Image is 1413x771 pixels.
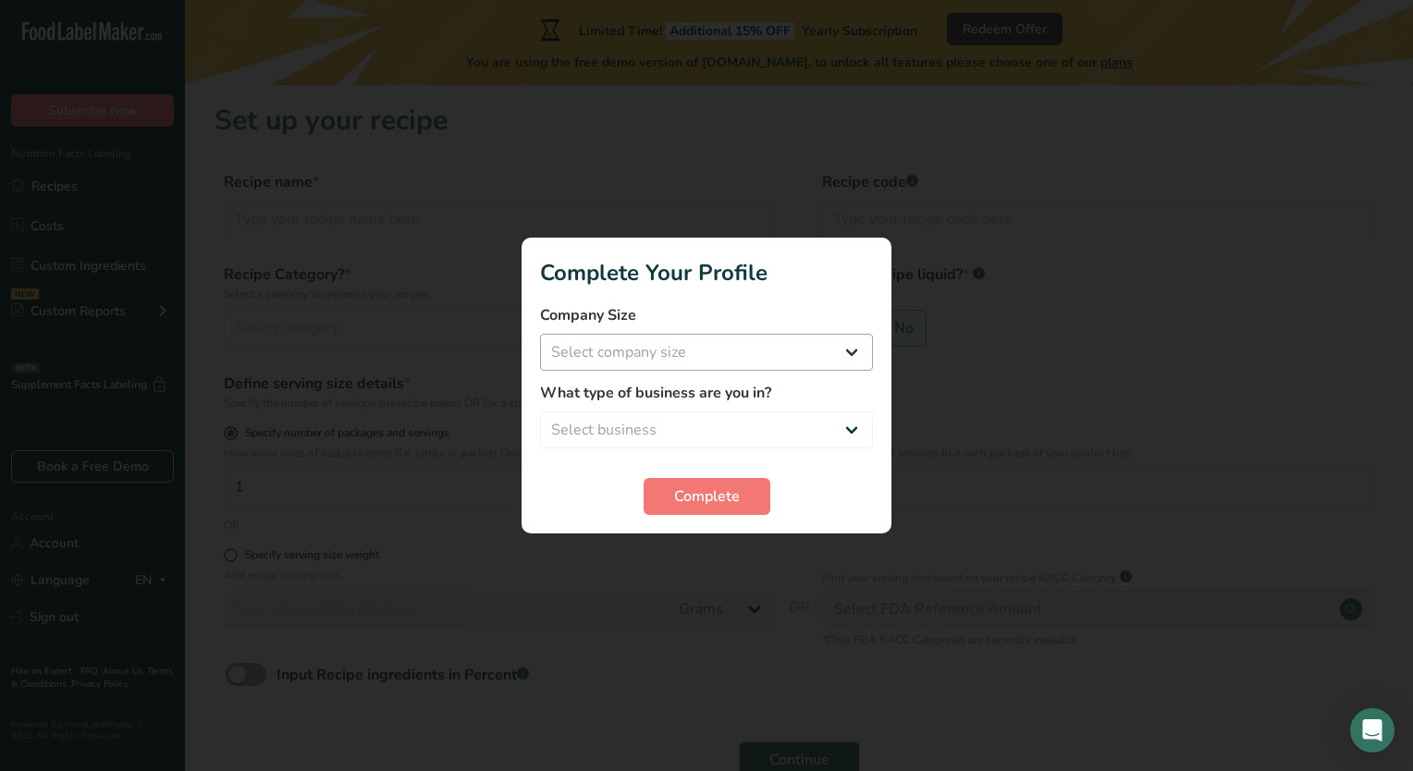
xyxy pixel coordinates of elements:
span: Complete [674,485,740,508]
div: Open Intercom Messenger [1350,708,1395,753]
h1: Complete Your Profile [540,256,873,289]
label: Company Size [540,304,873,326]
label: What type of business are you in? [540,382,873,404]
button: Complete [644,478,770,515]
